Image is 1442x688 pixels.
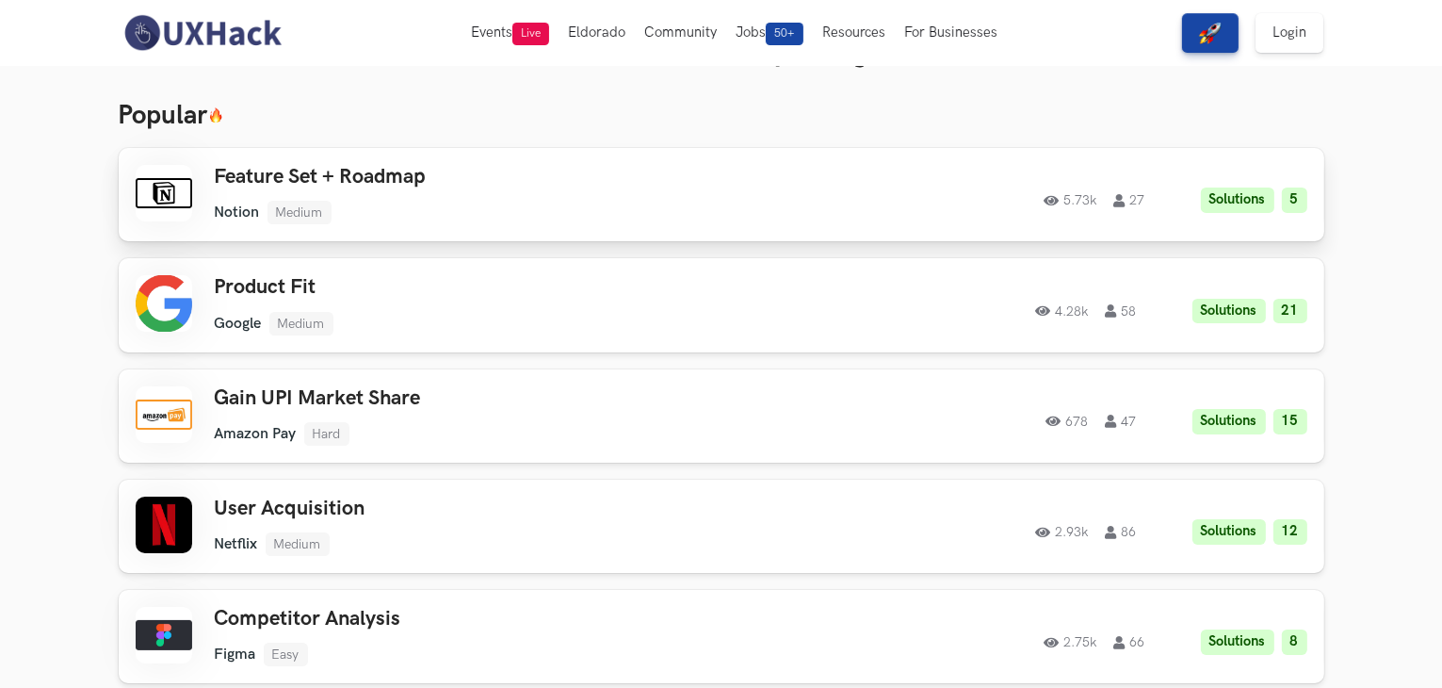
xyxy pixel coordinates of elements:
li: Solutions [1201,188,1274,213]
li: 21 [1273,299,1307,324]
li: Medium [269,312,333,336]
li: Solutions [1201,630,1274,655]
li: Medium [266,532,330,556]
h3: Feature Set + Roadmap [215,165,750,189]
a: User AcquisitionNetflixMedium2.93k86Solutions12 [119,480,1324,573]
a: Product FitGoogleMedium4.28k58Solutions21 [119,258,1324,352]
li: Netflix [215,535,258,553]
li: 8 [1282,630,1307,655]
img: 🔥 [208,107,223,123]
img: rocket [1199,22,1222,44]
span: Live [512,23,549,45]
li: Solutions [1192,409,1266,434]
span: 50+ [766,23,803,45]
li: Notion [215,204,260,221]
a: Feature Set + RoadmapNotionMedium5.73k27Solutions5 [119,148,1324,241]
a: Gain UPI Market ShareAmazon PayHard67847Solutions15 [119,369,1324,463]
img: UXHack-logo.png [119,13,286,53]
h3: Gain UPI Market Share [215,386,750,411]
li: Medium [267,201,332,224]
li: 12 [1273,519,1307,545]
li: Solutions [1192,299,1266,324]
li: Solutions [1192,519,1266,545]
li: 5 [1282,188,1307,213]
span: 5.73k [1045,194,1097,207]
a: Login [1256,13,1323,53]
span: 27 [1114,194,1145,207]
span: 47 [1106,415,1137,428]
span: 678 [1046,415,1089,428]
span: 66 [1114,636,1145,649]
span: 2.75k [1045,636,1097,649]
li: Hard [304,422,349,446]
h3: Competitor Analysis [215,607,750,631]
li: Easy [264,643,308,666]
li: 15 [1273,409,1307,434]
h3: User Acquisition [215,497,750,521]
h3: Product Fit [215,275,750,300]
span: 2.93k [1036,526,1089,539]
li: Amazon Pay [215,425,297,443]
span: 58 [1106,304,1137,318]
span: 86 [1106,526,1137,539]
li: Google [215,315,262,333]
a: Competitor AnalysisFigmaEasy2.75k66Solutions8 [119,590,1324,683]
span: 4.28k [1036,304,1089,318]
h3: Popular [119,100,1324,132]
li: Figma [215,646,256,663]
